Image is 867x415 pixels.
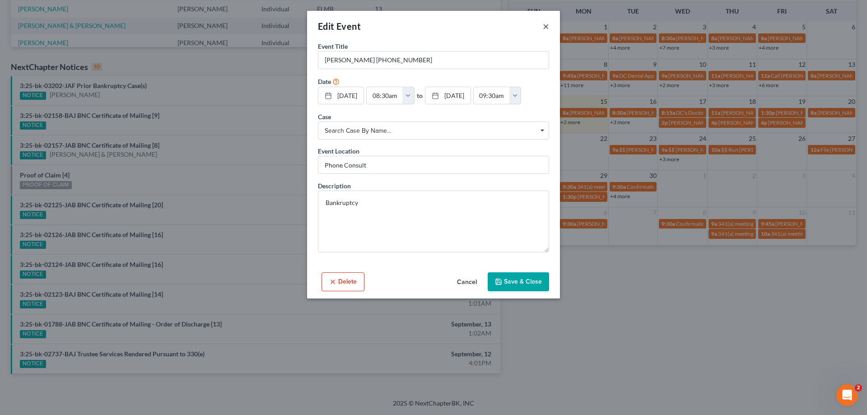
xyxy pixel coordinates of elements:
[474,87,510,104] input: -- : --
[425,87,471,104] a: [DATE]
[318,87,364,104] a: [DATE]
[417,91,423,100] label: to
[855,384,862,392] span: 2
[318,42,348,50] span: Event Title
[318,156,549,173] input: Enter location...
[318,181,351,191] label: Description
[450,273,484,291] button: Cancel
[836,384,858,406] iframe: Intercom live chat
[318,112,331,121] label: Case
[325,126,542,135] span: Search case by name...
[318,21,361,32] span: Edit Event
[488,272,549,291] button: Save & Close
[543,21,549,32] button: ×
[318,51,549,69] input: Enter event name...
[318,121,549,140] span: Select box activate
[318,146,359,156] label: Event Location
[322,272,364,291] button: Delete
[318,77,331,86] label: Date
[367,87,403,104] input: -- : --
